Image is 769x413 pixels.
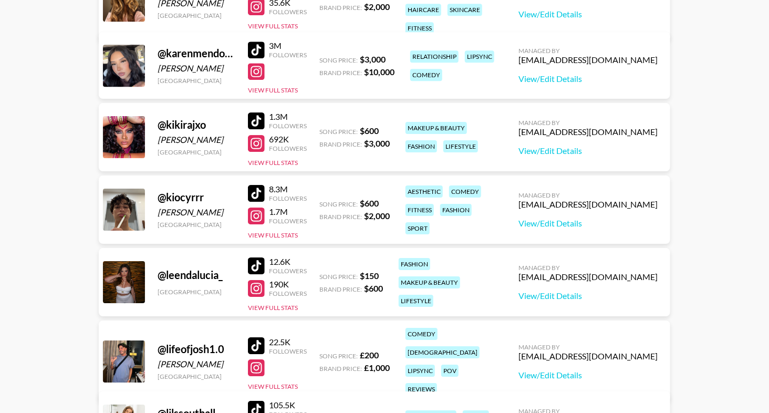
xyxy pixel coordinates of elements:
span: Brand Price: [319,4,362,12]
div: [EMAIL_ADDRESS][DOMAIN_NAME] [518,272,658,282]
div: 1.7M [269,206,307,217]
div: haircare [406,4,441,16]
div: [EMAIL_ADDRESS][DOMAIN_NAME] [518,199,658,210]
div: sport [406,222,430,234]
div: fitness [406,204,434,216]
strong: $ 3,000 [360,54,386,64]
div: fitness [406,22,434,34]
strong: £ 1,000 [364,363,390,373]
strong: $ 3,000 [364,138,390,148]
strong: $ 600 [360,198,379,208]
div: comedy [406,328,438,340]
span: Song Price: [319,200,358,208]
span: Song Price: [319,352,358,360]
span: Brand Price: [319,365,362,373]
div: pov [441,365,459,377]
a: View/Edit Details [518,370,658,380]
div: @ kiocyrrr [158,191,235,204]
div: Followers [269,122,307,130]
div: comedy [410,69,442,81]
div: @ lifeofjosh1.0 [158,343,235,356]
a: View/Edit Details [518,9,658,19]
a: View/Edit Details [518,218,658,229]
div: fashion [406,140,437,152]
div: Managed By [518,47,658,55]
div: Followers [269,51,307,59]
strong: $ 150 [360,271,379,281]
div: [DEMOGRAPHIC_DATA] [406,346,480,358]
div: Followers [269,347,307,355]
span: Song Price: [319,128,358,136]
button: View Full Stats [248,22,298,30]
div: Followers [269,217,307,225]
div: [GEOGRAPHIC_DATA] [158,288,235,296]
div: 3M [269,40,307,51]
div: [PERSON_NAME] [158,135,235,145]
div: Followers [269,290,307,297]
strong: $ 2,000 [364,211,390,221]
div: 22.5K [269,337,307,347]
div: @ karenmendoza_xo [158,47,235,60]
div: Followers [269,8,307,16]
div: lifestyle [443,140,478,152]
div: [EMAIL_ADDRESS][DOMAIN_NAME] [518,55,658,65]
div: 8.3M [269,184,307,194]
div: 190K [269,279,307,290]
span: Song Price: [319,56,358,64]
button: View Full Stats [248,304,298,312]
div: [EMAIL_ADDRESS][DOMAIN_NAME] [518,127,658,137]
span: Brand Price: [319,213,362,221]
div: [PERSON_NAME] [158,63,235,74]
div: [PERSON_NAME] [158,207,235,218]
div: aesthetic [406,185,443,198]
div: Managed By [518,264,658,272]
div: [GEOGRAPHIC_DATA] [158,148,235,156]
button: View Full Stats [248,159,298,167]
div: Followers [269,194,307,202]
div: Followers [269,267,307,275]
div: comedy [449,185,481,198]
div: makeup & beauty [399,276,460,288]
a: View/Edit Details [518,146,658,156]
div: reviews [406,383,437,395]
div: [GEOGRAPHIC_DATA] [158,12,235,19]
strong: $ 600 [364,283,383,293]
div: [GEOGRAPHIC_DATA] [158,221,235,229]
span: Brand Price: [319,285,362,293]
div: fashion [399,258,430,270]
strong: $ 2,000 [364,2,390,12]
div: Managed By [518,119,658,127]
div: [EMAIL_ADDRESS][DOMAIN_NAME] [518,351,658,362]
strong: $ 10,000 [364,67,394,77]
div: [PERSON_NAME] [158,359,235,369]
div: relationship [410,50,459,63]
div: Managed By [518,343,658,351]
div: [GEOGRAPHIC_DATA] [158,77,235,85]
div: @ leendalucia_ [158,269,235,282]
div: lipsync [406,365,435,377]
button: View Full Stats [248,231,298,239]
div: Managed By [518,191,658,199]
div: skincare [448,4,482,16]
a: View/Edit Details [518,74,658,84]
div: lifestyle [399,295,433,307]
div: 12.6K [269,256,307,267]
div: 1.3M [269,111,307,122]
div: Followers [269,144,307,152]
button: View Full Stats [248,383,298,390]
a: View/Edit Details [518,291,658,301]
div: fashion [440,204,472,216]
div: lipsync [465,50,494,63]
span: Song Price: [319,273,358,281]
span: Brand Price: [319,140,362,148]
span: Brand Price: [319,69,362,77]
button: View Full Stats [248,86,298,94]
div: 105.5K [269,400,307,410]
div: makeup & beauty [406,122,467,134]
div: [GEOGRAPHIC_DATA] [158,373,235,380]
div: @ kikirajxo [158,118,235,131]
strong: £ 200 [360,350,379,360]
strong: $ 600 [360,126,379,136]
div: 692K [269,134,307,144]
